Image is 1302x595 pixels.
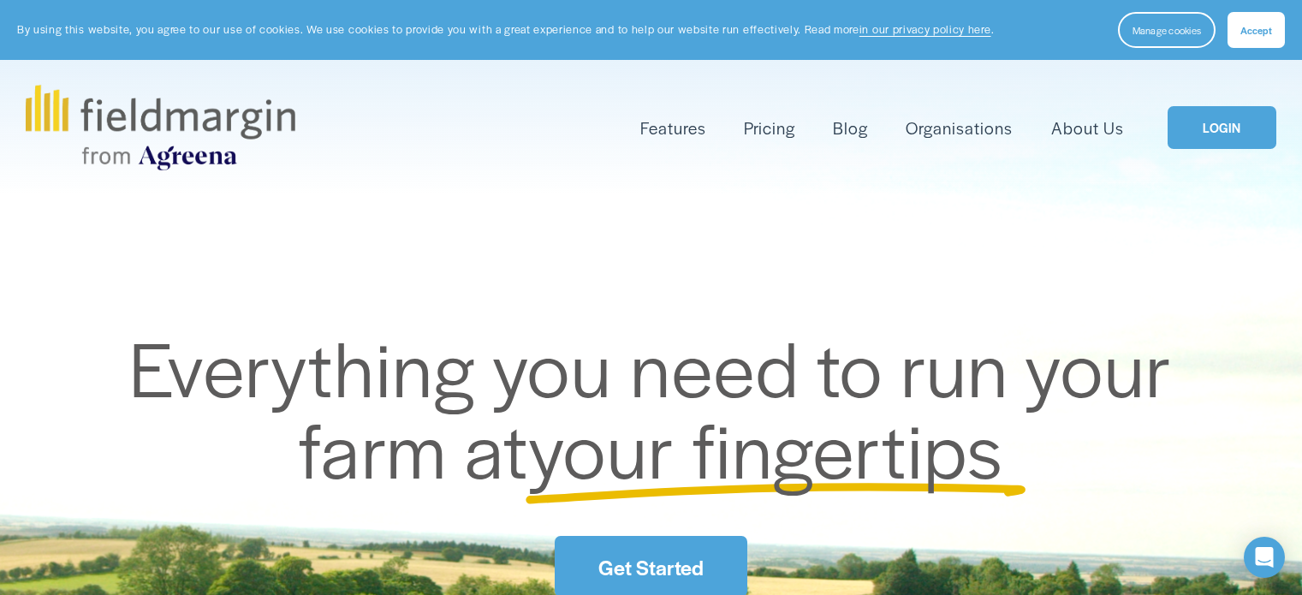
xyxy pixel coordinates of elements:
[17,21,994,38] p: By using this website, you agree to our use of cookies. We use cookies to provide you with a grea...
[528,394,1003,501] span: your fingertips
[1133,23,1201,37] span: Manage cookies
[906,114,1013,142] a: Organisations
[1240,23,1272,37] span: Accept
[640,116,706,140] span: Features
[1228,12,1285,48] button: Accept
[26,85,294,170] img: fieldmargin.com
[833,114,868,142] a: Blog
[1168,106,1275,150] a: LOGIN
[744,114,795,142] a: Pricing
[640,114,706,142] a: folder dropdown
[129,312,1190,502] span: Everything you need to run your farm at
[1244,537,1285,578] div: Open Intercom Messenger
[1051,114,1124,142] a: About Us
[1118,12,1216,48] button: Manage cookies
[859,21,991,37] a: in our privacy policy here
